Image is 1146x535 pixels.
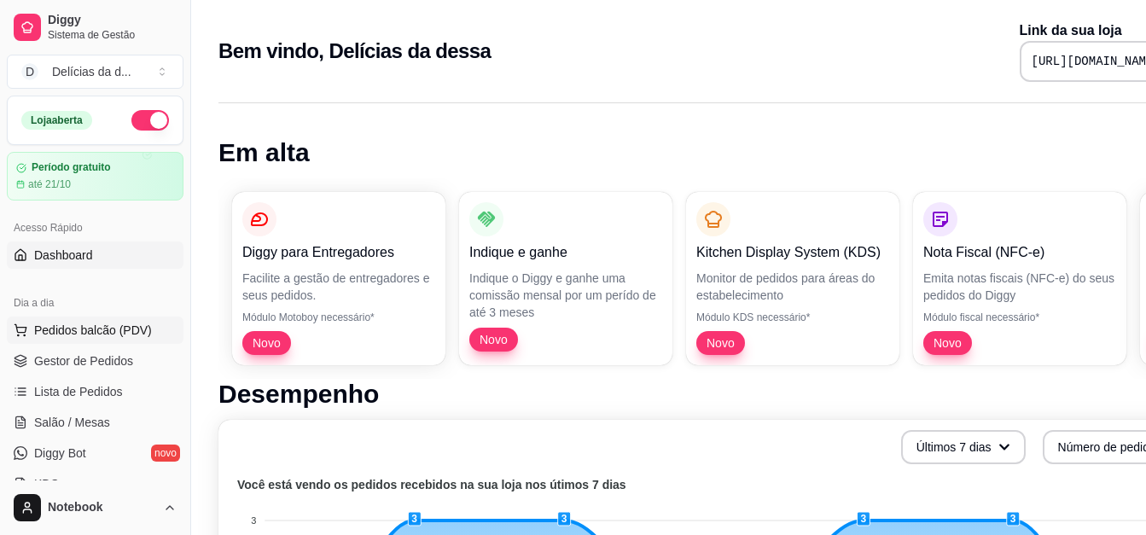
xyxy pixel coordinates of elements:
[913,192,1126,365] button: Nota Fiscal (NFC-e)Emita notas fiscais (NFC-e) do seus pedidos do DiggyMódulo fiscal necessário*Novo
[923,242,1116,263] p: Nota Fiscal (NFC-e)
[7,439,183,467] a: Diggy Botnovo
[696,311,889,324] p: Módulo KDS necessário*
[7,289,183,317] div: Dia a dia
[696,270,889,304] p: Monitor de pedidos para áreas do estabelecimento
[28,177,71,191] article: até 21/10
[32,161,111,174] article: Período gratuito
[218,38,491,65] h2: Bem vindo, Delícias da dessa
[7,241,183,269] a: Dashboard
[696,242,889,263] p: Kitchen Display System (KDS)
[34,247,93,264] span: Dashboard
[7,317,183,344] button: Pedidos balcão (PDV)
[251,515,256,526] tspan: 3
[48,28,177,42] span: Sistema de Gestão
[469,270,662,321] p: Indique o Diggy e ganhe uma comissão mensal por um perído de até 3 meses
[34,414,110,431] span: Salão / Mesas
[21,111,92,130] div: Loja aberta
[48,13,177,28] span: Diggy
[927,334,969,352] span: Novo
[48,500,156,515] span: Notebook
[34,352,133,369] span: Gestor de Pedidos
[7,378,183,405] a: Lista de Pedidos
[7,487,183,528] button: Notebook
[237,478,626,491] text: Você está vendo os pedidos recebidos na sua loja nos útimos 7 dias
[34,475,59,492] span: KDS
[459,192,672,365] button: Indique e ganheIndique o Diggy e ganhe uma comissão mensal por um perído de até 3 mesesNovo
[242,242,435,263] p: Diggy para Entregadores
[7,7,183,48] a: DiggySistema de Gestão
[7,409,183,436] a: Salão / Mesas
[686,192,899,365] button: Kitchen Display System (KDS)Monitor de pedidos para áreas do estabelecimentoMódulo KDS necessário...
[34,322,152,339] span: Pedidos balcão (PDV)
[21,63,38,80] span: D
[52,63,131,80] div: Delícias da d ...
[242,311,435,324] p: Módulo Motoboy necessário*
[473,331,515,348] span: Novo
[923,311,1116,324] p: Módulo fiscal necessário*
[34,445,86,462] span: Diggy Bot
[7,470,183,497] a: KDS
[700,334,742,352] span: Novo
[7,214,183,241] div: Acesso Rápido
[469,242,662,263] p: Indique e ganhe
[901,430,1026,464] button: Últimos 7 dias
[7,347,183,375] a: Gestor de Pedidos
[131,110,169,131] button: Alterar Status
[7,55,183,89] button: Select a team
[232,192,445,365] button: Diggy para EntregadoresFacilite a gestão de entregadores e seus pedidos.Módulo Motoboy necessário...
[242,270,435,304] p: Facilite a gestão de entregadores e seus pedidos.
[34,383,123,400] span: Lista de Pedidos
[7,152,183,201] a: Período gratuitoaté 21/10
[246,334,288,352] span: Novo
[923,270,1116,304] p: Emita notas fiscais (NFC-e) do seus pedidos do Diggy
